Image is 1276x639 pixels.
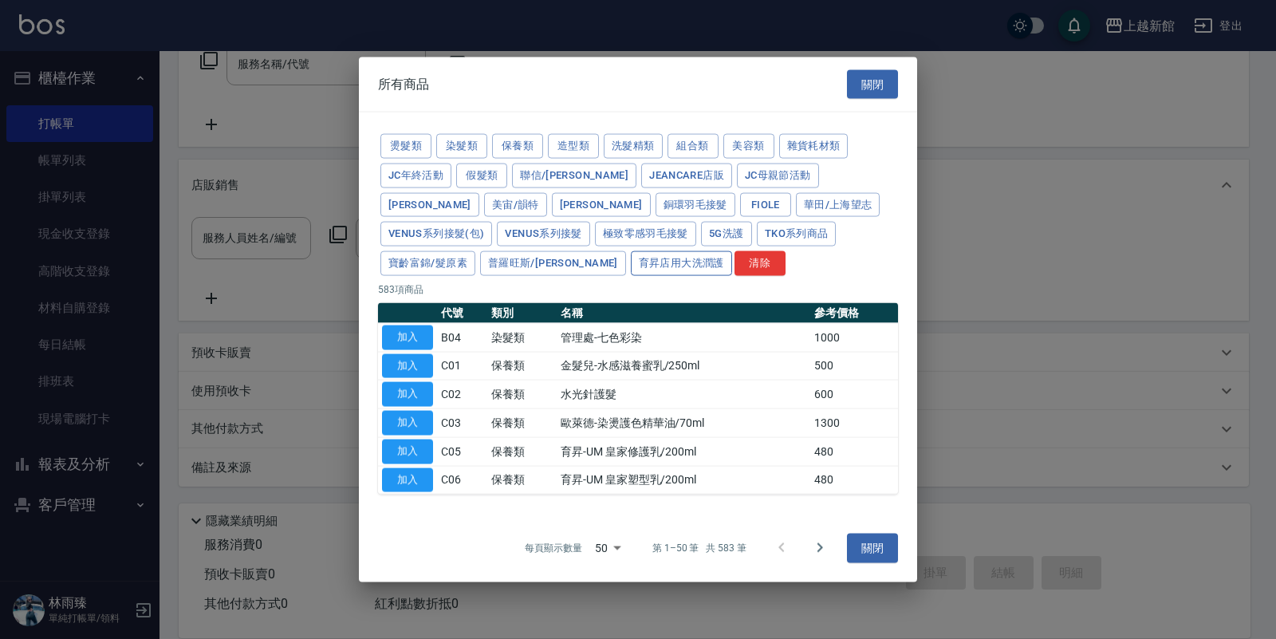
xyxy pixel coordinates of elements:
td: 保養類 [487,352,557,381]
button: 清除 [734,251,786,276]
button: TKO系列商品 [757,222,837,247]
button: 加入 [382,353,433,378]
button: [PERSON_NAME] [380,192,479,217]
button: 假髮類 [456,163,507,187]
td: 保養類 [487,408,557,437]
button: 造型類 [548,134,599,159]
button: 加入 [382,325,433,349]
td: 1000 [810,323,898,352]
button: JC年終活動 [380,163,451,187]
button: 燙髮類 [380,134,431,159]
button: Venus系列接髮(包) [380,222,492,247]
p: 第 1–50 筆 共 583 筆 [652,541,746,555]
button: FIOLE [740,192,791,217]
th: 參考價格 [810,302,898,323]
p: 583 項商品 [378,282,898,296]
button: 關閉 [847,69,898,99]
span: 所有商品 [378,76,429,92]
button: 加入 [382,382,433,407]
button: 普羅旺斯/[PERSON_NAME] [480,251,626,276]
td: C05 [437,437,487,466]
button: 保養類 [492,134,543,159]
button: 聯信/[PERSON_NAME] [512,163,636,187]
button: 美容類 [723,134,774,159]
button: 極致零感羽毛接髮 [595,222,696,247]
button: 染髮類 [436,134,487,159]
th: 代號 [437,302,487,323]
button: JeanCare店販 [641,163,732,187]
td: 1300 [810,408,898,437]
td: 480 [810,466,898,495]
td: 染髮類 [487,323,557,352]
button: [PERSON_NAME] [552,192,651,217]
button: 5G洗護 [701,222,752,247]
td: 金髮兒-水感滋養蜜乳/250ml [557,352,810,381]
button: 雜貨耗材類 [779,134,849,159]
p: 每頁顯示數量 [525,541,582,555]
td: 500 [810,352,898,381]
td: B04 [437,323,487,352]
td: 歐萊德-染燙護色精華油/70ml [557,408,810,437]
td: 育昇-UM 皇家修護乳/200ml [557,437,810,466]
td: 保養類 [487,380,557,408]
button: 加入 [382,439,433,463]
td: 保養類 [487,466,557,495]
button: 加入 [382,467,433,492]
td: 480 [810,437,898,466]
td: C01 [437,352,487,381]
td: 管理處-七色彩染 [557,323,810,352]
td: 水光針護髮 [557,380,810,408]
th: 類別 [487,302,557,323]
button: 寶齡富錦/髮原素 [380,251,475,276]
td: 600 [810,380,898,408]
td: C02 [437,380,487,408]
td: C06 [437,466,487,495]
button: 組合類 [668,134,719,159]
div: 50 [589,527,627,570]
td: 保養類 [487,437,557,466]
td: C03 [437,408,487,437]
button: 洗髮精類 [604,134,663,159]
button: 銅環羽毛接髮 [656,192,735,217]
button: 華田/上海望志 [796,192,880,217]
button: 美宙/韻特 [484,192,547,217]
button: 育昇店用大洗潤護 [631,251,732,276]
button: 加入 [382,411,433,436]
button: 關閉 [847,534,898,563]
button: JC母親節活動 [737,163,819,187]
th: 名稱 [557,302,810,323]
td: 育昇-UM 皇家塑型乳/200ml [557,466,810,495]
button: Venus系列接髮 [497,222,589,247]
button: Go to next page [801,529,839,567]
